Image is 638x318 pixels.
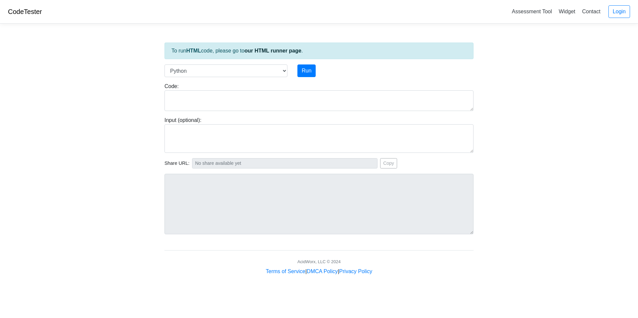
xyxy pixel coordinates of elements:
[266,267,372,275] div: | |
[509,6,555,17] a: Assessment Tool
[164,43,474,59] div: To run code, please go to .
[159,82,478,111] div: Code:
[339,268,372,274] a: Privacy Policy
[580,6,603,17] a: Contact
[556,6,578,17] a: Widget
[297,64,316,77] button: Run
[608,5,630,18] a: Login
[8,8,42,15] a: CodeTester
[192,158,377,168] input: No share available yet
[307,268,338,274] a: DMCA Policy
[297,259,341,265] div: AcidWorx, LLC © 2024
[159,116,478,153] div: Input (optional):
[245,48,301,53] a: our HTML runner page
[266,268,305,274] a: Terms of Service
[380,158,397,168] button: Copy
[164,160,189,167] span: Share URL:
[186,48,201,53] strong: HTML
